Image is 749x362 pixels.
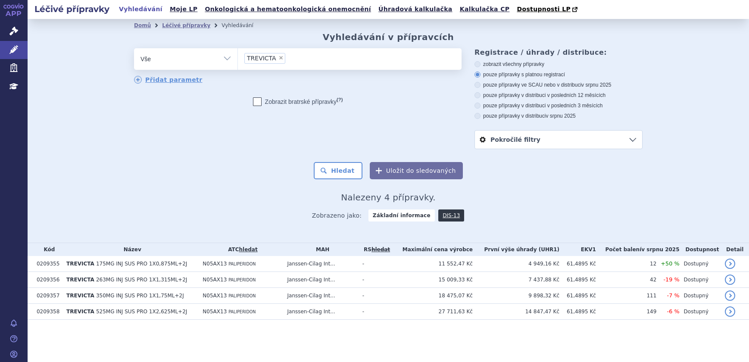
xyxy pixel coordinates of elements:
[203,261,227,267] span: N05AX13
[203,293,227,299] span: N05AX13
[370,162,463,179] button: Uložit do sledovaných
[376,3,455,15] a: Úhradová kalkulačka
[438,209,464,222] a: DIS-13
[725,259,735,269] a: detail
[32,304,62,320] td: 0209358
[391,256,473,272] td: 11 552,47 Kč
[581,82,611,88] span: v srpnu 2025
[391,243,473,256] th: Maximální cena výrobce
[358,288,391,304] td: -
[162,22,210,28] a: Léčivé přípravky
[66,293,94,299] span: TREVICTA
[32,256,62,272] td: 0209355
[596,304,656,320] td: 149
[358,272,391,288] td: -
[283,272,358,288] td: Janssen-Cilag Int...
[667,292,680,299] span: -7 %
[116,3,165,15] a: Vyhledávání
[596,288,656,304] td: 111
[667,308,680,315] span: -6 %
[474,81,643,88] label: pouze přípravky ve SCAU nebo v distribuci
[559,288,596,304] td: 61,4895 Kč
[283,288,358,304] td: Janssen-Cilag Int...
[474,92,643,99] label: pouze přípravky v distribuci v posledních 12 měsících
[62,243,198,256] th: Název
[278,55,284,60] span: ×
[358,243,391,256] th: RS
[663,276,679,283] span: -19 %
[725,306,735,317] a: detail
[312,209,362,222] span: Zobrazeno jako:
[517,6,571,12] span: Dostupnosti LP
[559,256,596,272] td: 61,4895 Kč
[559,272,596,288] td: 61,4895 Kč
[559,304,596,320] td: 61,4895 Kč
[680,243,721,256] th: Dostupnost
[721,243,749,256] th: Detail
[457,3,512,15] a: Kalkulačka CP
[358,256,391,272] td: -
[167,3,200,15] a: Moje LP
[680,304,721,320] td: Dostupný
[96,277,187,283] span: 263MG INJ SUS PRO 1X1,315ML+2J
[474,48,643,56] h3: Registrace / úhrady / distribuce:
[514,3,582,16] a: Dostupnosti LP
[475,131,642,149] a: Pokročilé filtry
[66,309,94,315] span: TREVICTA
[283,243,358,256] th: MAH
[473,256,559,272] td: 4 949,16 Kč
[473,304,559,320] td: 14 847,47 Kč
[32,288,62,304] td: 0209357
[559,243,596,256] th: EKV1
[680,288,721,304] td: Dostupný
[391,288,473,304] td: 18 475,07 Kč
[66,261,94,267] span: TREVICTA
[134,22,151,28] a: Domů
[228,278,256,282] span: PALIPERIDON
[680,256,721,272] td: Dostupný
[371,247,390,253] a: vyhledávání neobsahuje žádnou platnou referenční skupinu
[247,55,276,61] span: TREVICTA
[96,261,187,267] span: 175MG INJ SUS PRO 1X0,875ML+2J
[341,192,436,203] span: Nalezeny 4 přípravky.
[474,61,643,68] label: zobrazit všechny přípravky
[641,247,679,253] span: v srpnu 2025
[661,260,679,267] span: +50 %
[134,76,203,84] a: Přidat parametr
[228,309,256,314] span: PALIPERIDON
[368,209,435,222] strong: Základní informace
[391,272,473,288] td: 15 009,33 Kč
[371,247,390,253] del: hledat
[474,112,643,119] label: pouze přípravky v distribuci
[198,243,283,256] th: ATC
[283,256,358,272] td: Janssen-Cilag Int...
[473,288,559,304] td: 9 898,32 Kč
[253,97,343,106] label: Zobrazit bratrské přípravky
[473,272,559,288] td: 7 437,88 Kč
[239,247,257,253] a: hledat
[203,277,227,283] span: N05AX13
[596,243,680,256] th: Počet balení
[96,293,184,299] span: 350MG INJ SUS PRO 1X1,75ML+2J
[337,97,343,103] abbr: (?)
[596,272,656,288] td: 42
[283,304,358,320] td: Janssen-Cilag Int...
[474,102,643,109] label: pouze přípravky v distribuci v posledních 3 měsících
[32,272,62,288] td: 0209356
[473,243,559,256] th: První výše úhrady (UHR1)
[28,3,116,15] h2: Léčivé přípravky
[66,277,94,283] span: TREVICTA
[546,113,575,119] span: v srpnu 2025
[222,19,265,32] li: Vyhledávání
[358,304,391,320] td: -
[228,293,256,298] span: PALIPERIDON
[228,262,256,266] span: PALIPERIDON
[725,275,735,285] a: detail
[596,256,656,272] td: 12
[288,53,293,63] input: TREVICTA
[203,309,227,315] span: N05AX13
[725,290,735,301] a: detail
[202,3,374,15] a: Onkologická a hematoonkologická onemocnění
[96,309,187,315] span: 525MG INJ SUS PRO 1X2,625ML+2J
[323,32,454,42] h2: Vyhledávání v přípravcích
